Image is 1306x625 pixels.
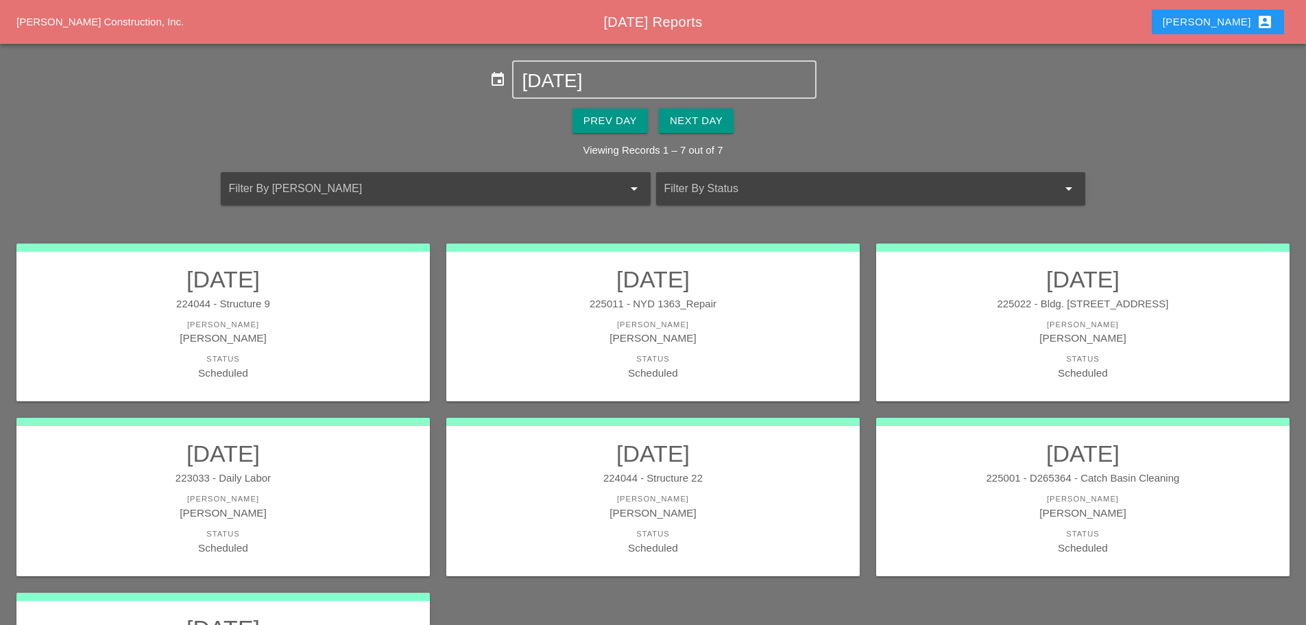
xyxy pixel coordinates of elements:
[890,353,1276,365] div: Status
[1061,180,1077,197] i: arrow_drop_down
[583,113,637,129] div: Prev Day
[30,440,416,467] h2: [DATE]
[30,330,416,346] div: [PERSON_NAME]
[572,108,648,133] button: Prev Day
[890,365,1276,381] div: Scheduled
[890,266,1276,293] h2: [DATE]
[460,296,846,312] div: 225011 - NYD 1363_Repair
[30,528,416,540] div: Status
[603,14,702,30] span: [DATE] Reports
[460,471,846,486] div: 224044 - Structure 22
[30,365,416,381] div: Scheduled
[460,493,846,505] div: [PERSON_NAME]
[626,180,642,197] i: arrow_drop_down
[30,266,416,293] h2: [DATE]
[1163,14,1273,30] div: [PERSON_NAME]
[460,505,846,521] div: [PERSON_NAME]
[16,16,184,27] a: [PERSON_NAME] Construction, Inc.
[890,440,1276,555] a: [DATE]225001 - D265364 - Catch Basin Cleaning[PERSON_NAME][PERSON_NAME]StatusScheduled
[890,505,1276,521] div: [PERSON_NAME]
[30,471,416,486] div: 223033 - Daily Labor
[1152,10,1284,34] button: [PERSON_NAME]
[30,540,416,556] div: Scheduled
[30,296,416,312] div: 224044 - Structure 9
[659,108,734,133] button: Next Day
[890,296,1276,312] div: 225022 - Bldg. [STREET_ADDRESS]
[460,528,846,540] div: Status
[890,440,1276,467] h2: [DATE]
[460,266,846,293] h2: [DATE]
[30,440,416,555] a: [DATE]223033 - Daily Labor[PERSON_NAME][PERSON_NAME]StatusScheduled
[890,266,1276,381] a: [DATE]225022 - Bldg. [STREET_ADDRESS][PERSON_NAME][PERSON_NAME]StatusScheduled
[30,319,416,331] div: [PERSON_NAME]
[30,493,416,505] div: [PERSON_NAME]
[1257,14,1273,30] i: account_box
[460,540,846,556] div: Scheduled
[890,471,1276,486] div: 225001 - D265364 - Catch Basin Cleaning
[30,353,416,365] div: Status
[460,365,846,381] div: Scheduled
[460,330,846,346] div: [PERSON_NAME]
[890,528,1276,540] div: Status
[522,70,806,92] input: Select Date
[489,71,506,88] i: event
[30,505,416,521] div: [PERSON_NAME]
[890,540,1276,556] div: Scheduled
[460,266,846,381] a: [DATE]225011 - NYD 1363_Repair[PERSON_NAME][PERSON_NAME]StatusScheduled
[890,319,1276,331] div: [PERSON_NAME]
[460,440,846,467] h2: [DATE]
[890,330,1276,346] div: [PERSON_NAME]
[890,493,1276,505] div: [PERSON_NAME]
[670,113,723,129] div: Next Day
[30,266,416,381] a: [DATE]224044 - Structure 9[PERSON_NAME][PERSON_NAME]StatusScheduled
[460,440,846,555] a: [DATE]224044 - Structure 22[PERSON_NAME][PERSON_NAME]StatusScheduled
[460,353,846,365] div: Status
[460,319,846,331] div: [PERSON_NAME]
